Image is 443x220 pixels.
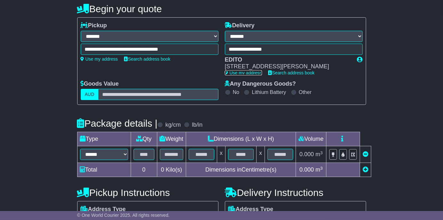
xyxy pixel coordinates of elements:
[225,22,255,29] label: Delivery
[81,89,99,100] label: AUD
[320,150,323,155] sup: 3
[228,206,274,213] label: Address Type
[77,4,366,14] h4: Begin your quote
[157,132,186,146] td: Weight
[81,206,126,213] label: Address Type
[363,166,368,173] a: Add new item
[217,146,226,163] td: x
[252,89,286,95] label: Lithium Battery
[268,70,315,75] a: Search address book
[299,151,314,157] span: 0.000
[131,163,157,177] td: 0
[131,132,157,146] td: Qty
[77,213,170,218] span: © One World Courier 2025. All rights reserved.
[186,163,296,177] td: Dimensions in Centimetre(s)
[77,187,218,198] h4: Pickup Instructions
[81,80,119,88] label: Goods Value
[316,151,323,157] span: m
[77,163,131,177] td: Total
[316,166,323,173] span: m
[165,122,181,129] label: kg/cm
[77,118,158,129] h4: Package details |
[296,132,326,146] td: Volume
[233,89,239,95] label: No
[225,70,262,75] a: Use my address
[299,89,312,95] label: Other
[161,166,164,173] span: 0
[192,122,202,129] label: lb/in
[257,146,265,163] td: x
[81,56,118,62] a: Use my address
[124,56,170,62] a: Search address book
[77,132,131,146] td: Type
[299,166,314,173] span: 0.000
[320,166,323,171] sup: 3
[225,56,351,63] div: EDITO
[225,63,351,70] div: [STREET_ADDRESS][PERSON_NAME]
[363,151,368,157] a: Remove this item
[225,80,296,88] label: Any Dangerous Goods?
[81,22,107,29] label: Pickup
[157,163,186,177] td: Kilo(s)
[225,187,366,198] h4: Delivery Instructions
[186,132,296,146] td: Dimensions (L x W x H)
